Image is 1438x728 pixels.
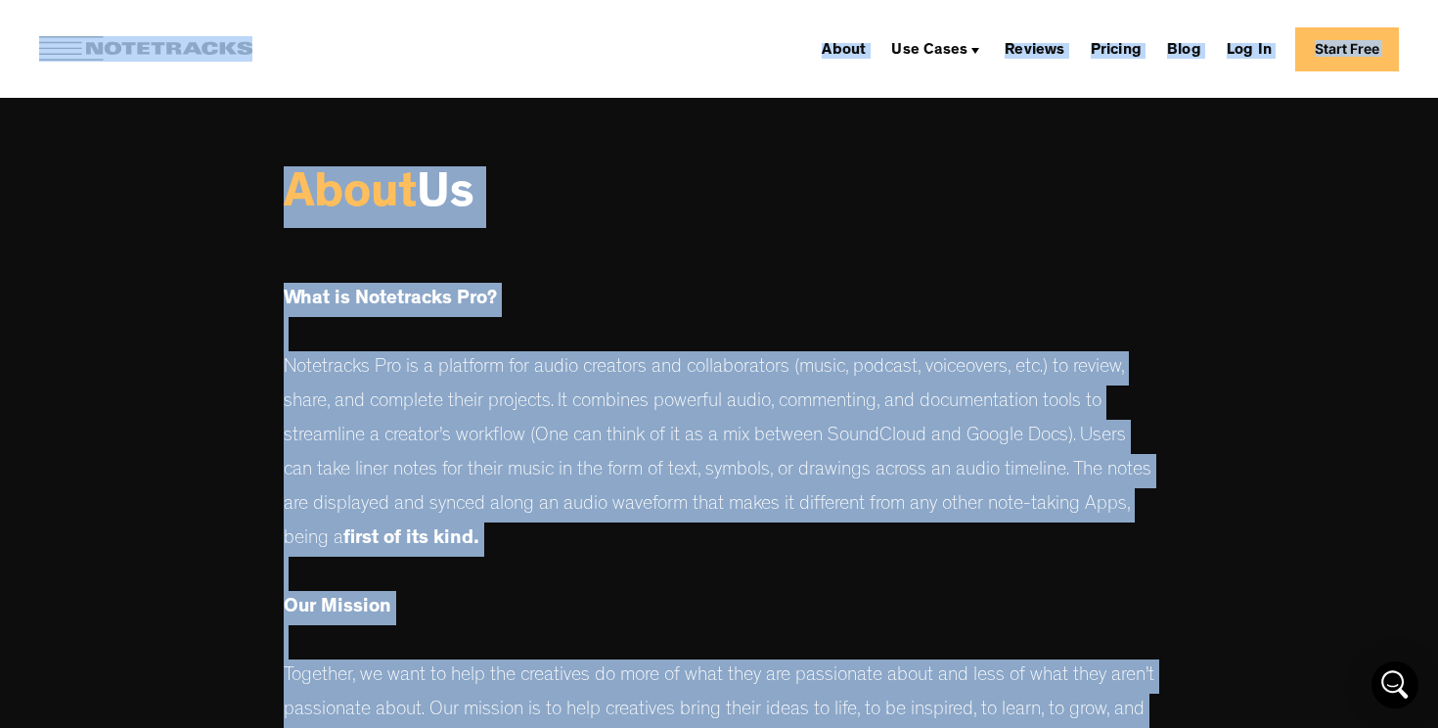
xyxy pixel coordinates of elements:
[284,166,1154,228] h1: Us
[1083,33,1149,65] a: Pricing
[814,33,874,65] a: About
[1159,33,1209,65] a: Blog
[1219,33,1280,65] a: Log In
[1371,661,1418,708] div: Open Intercom Messenger
[883,33,987,65] div: Use Cases
[284,172,417,221] span: About
[284,529,479,617] strong: first of its kind. ‍ Our Mission
[997,33,1072,65] a: Reviews
[284,290,497,309] strong: What is Notetracks Pro?
[1295,27,1399,71] a: Start Free
[891,43,967,59] div: Use Cases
